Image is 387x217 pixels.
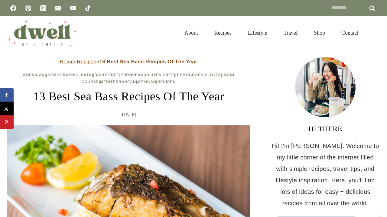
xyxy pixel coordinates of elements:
a: European [121,73,144,77]
a: About [176,22,206,43]
a: Shop [306,22,333,43]
time: [DATE] [121,110,137,119]
a: Recipes [77,59,96,64]
h1: 13 Best Sea Bass Recipes Of The Year [7,87,250,105]
a: YouTube [67,2,79,14]
a: Gluten-Free [145,73,174,77]
a: Recipes [158,80,176,84]
a: Instagram [37,2,49,14]
a: [DEMOGRAPHIC_DATA] [46,73,93,77]
a: Contact [333,22,366,43]
button: View Search Form [369,28,380,38]
a: Travel [275,22,306,43]
a: [DEMOGRAPHIC_DATA] [175,73,223,77]
a: American [23,73,45,77]
a: Email [52,2,64,14]
span: | | | | | | | | | [23,73,234,84]
nav: Primary Navigation [176,22,366,43]
a: Home [60,59,74,64]
a: Lifestyle [240,22,275,43]
a: Facebook [7,2,19,14]
a: Mediterranean [100,80,136,84]
a: Recipes [206,22,240,43]
a: Mexican [137,80,156,84]
a: Pinterest [22,2,34,14]
img: DWELL by michelle [7,19,77,47]
a: Dairy-Free [94,73,119,77]
p: Hi! I'm [PERSON_NAME]. Welcome to my little corner of the internet filled with simple recipes, tr... [271,140,380,209]
a: TikTok [82,2,94,14]
h3: HI THERE [271,123,380,134]
span: » » [60,59,197,64]
strong: 13 Best Sea Bass Recipes Of The Year [99,59,197,64]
